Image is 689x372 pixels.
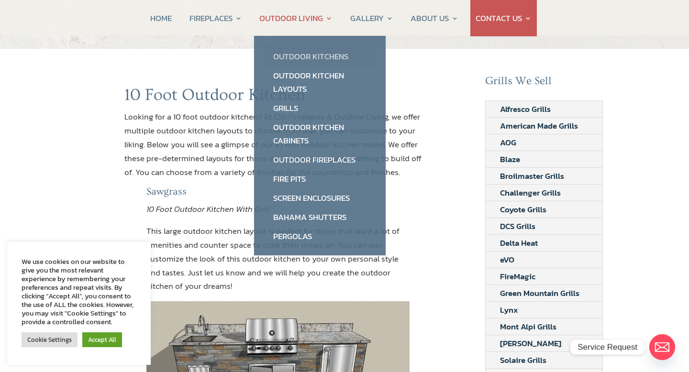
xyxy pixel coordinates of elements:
a: FireMagic [486,268,550,284]
div: We use cookies on our website to give you the most relevant experience by remembering your prefer... [22,257,136,326]
a: Outdoor Fireplaces [264,150,376,169]
a: Lynx [486,302,533,318]
a: Coyote Grills [486,201,561,218]
span: Sawgrass [146,186,187,197]
a: American Made Grills [486,118,592,134]
a: Delta Heat [486,235,552,251]
a: Outdoor Kitchens [264,47,376,66]
a: Challenger Grills [486,185,575,201]
a: [PERSON_NAME] [486,335,576,351]
a: Screen Enclosures [264,188,376,208]
h1: 10 Foot Outdoor Kitchen [124,85,432,110]
a: Green Mountain Grills [486,285,594,301]
a: Accept All [82,332,122,347]
a: Bahama Shutters [264,208,376,227]
a: Grills [264,98,376,118]
p: This large outdoor kitchen layout is perfect for those that want a lot of amenities and counter s... [146,224,410,302]
a: eVO [486,252,529,268]
a: Solaire Grills [486,352,561,368]
a: Blaze [486,151,534,167]
a: Mont Alpi Grills [486,318,571,335]
a: Outdoor Kitchen Cabinets [264,118,376,150]
h2: Grills We Sell [485,75,603,93]
a: Pergolas [264,227,376,246]
a: AOG [486,134,531,151]
a: DCS Grills [486,218,550,234]
a: Cookie Settings [22,332,78,347]
a: Broilmaster Grills [486,168,578,184]
a: Fire Pits [264,169,376,188]
p: Looking for a 10 foot outdoor kitchen? At CSS Fireplaces & Outdoor Living, we offer multiple outd... [124,110,432,179]
em: 10 Foot Outdoor Kitchen With Grill [146,203,269,215]
a: Outdoor Kitchen Layouts [264,66,376,98]
a: Alfresco Grills [486,101,565,117]
a: Email [649,334,675,360]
